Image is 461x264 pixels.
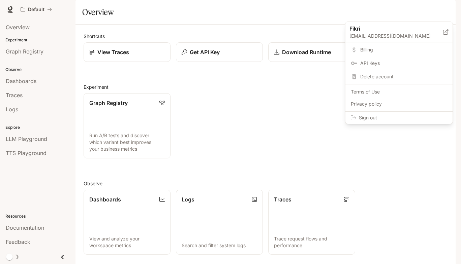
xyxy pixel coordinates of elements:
[347,86,451,98] a: Terms of Use
[359,114,447,121] span: Sign out
[349,33,443,39] p: [EMAIL_ADDRESS][DOMAIN_NAME]
[345,22,453,42] div: Fikri[EMAIL_ADDRESS][DOMAIN_NAME]
[347,98,451,110] a: Privacy policy
[360,46,447,53] span: Billing
[351,101,447,107] span: Privacy policy
[351,88,447,95] span: Terms of Use
[349,25,432,33] p: Fikri
[360,73,447,80] span: Delete account
[360,60,447,67] span: API Keys
[347,44,451,56] a: Billing
[347,57,451,69] a: API Keys
[347,71,451,83] div: Delete account
[345,112,453,124] div: Sign out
